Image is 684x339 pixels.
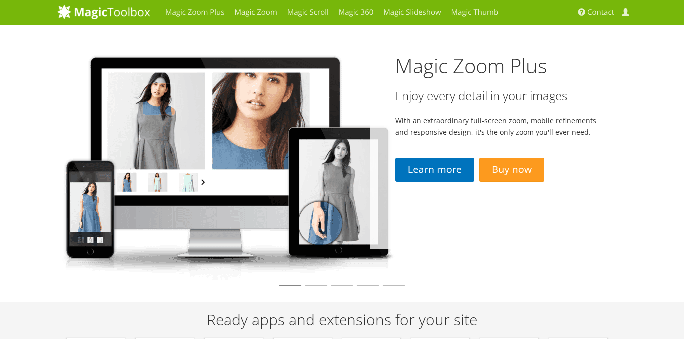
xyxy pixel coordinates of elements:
[57,4,150,19] img: MagicToolbox.com - Image tools for your website
[395,52,547,79] a: Magic Zoom Plus
[479,158,544,182] a: Buy now
[57,47,396,280] img: magiczoomplus2-tablet.png
[395,115,602,138] p: With an extraordinary full-screen zoom, mobile refinements and responsive design, it's the only z...
[395,89,602,102] h3: Enjoy every detail in your images
[587,7,614,17] span: Contact
[57,311,627,328] h2: Ready apps and extensions for your site
[395,158,474,182] a: Learn more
